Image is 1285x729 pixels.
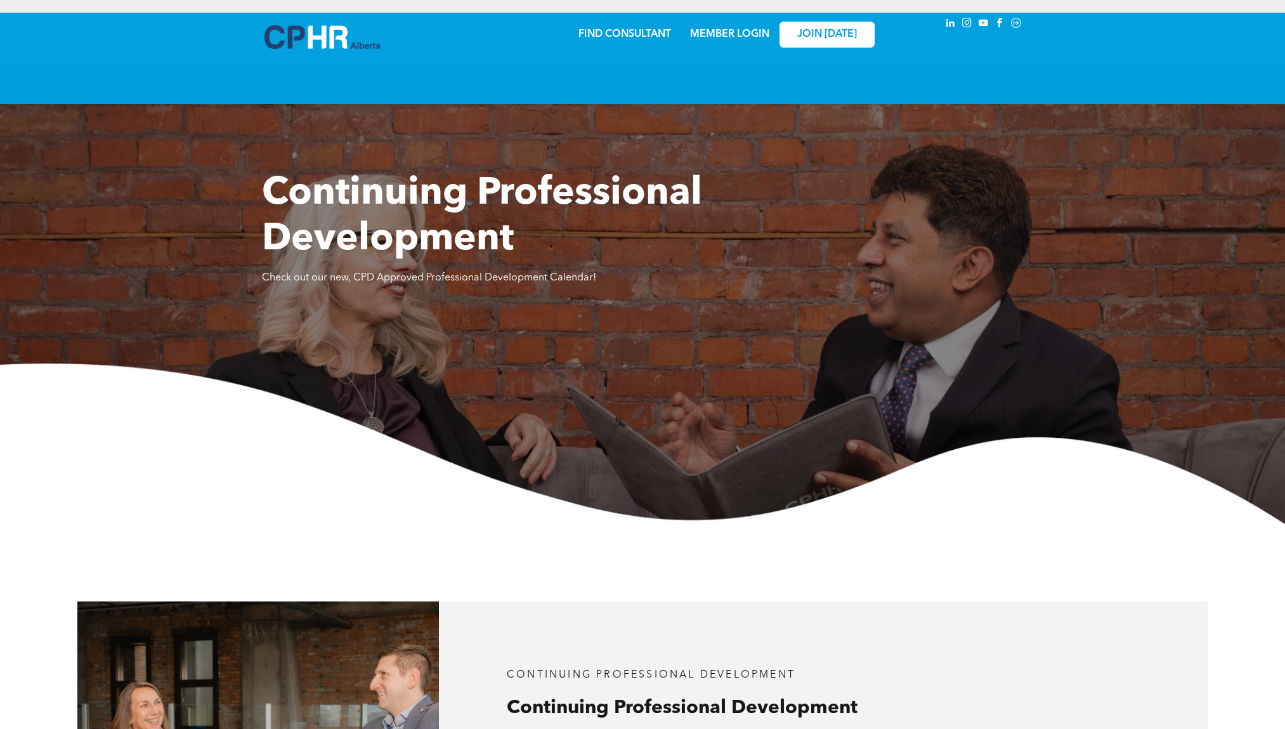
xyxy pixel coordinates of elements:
img: A blue and white logo for cp alberta [264,25,380,49]
a: FIND CONSULTANT [578,29,671,39]
span: Continuing Professional Development [507,699,858,718]
a: linkedin [943,16,957,33]
span: CONTINUING PROFESSIONAL DEVELOPMENT [507,670,795,680]
span: Check out our new, CPD Approved Professional Development Calendar! [262,273,596,283]
a: Social network [1009,16,1023,33]
span: JOIN [DATE] [797,29,857,41]
a: instagram [960,16,974,33]
a: JOIN [DATE] [779,22,875,48]
a: MEMBER LOGIN [690,29,769,39]
a: youtube [976,16,990,33]
span: Continuing Professional Development [262,175,702,259]
a: facebook [993,16,1007,33]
